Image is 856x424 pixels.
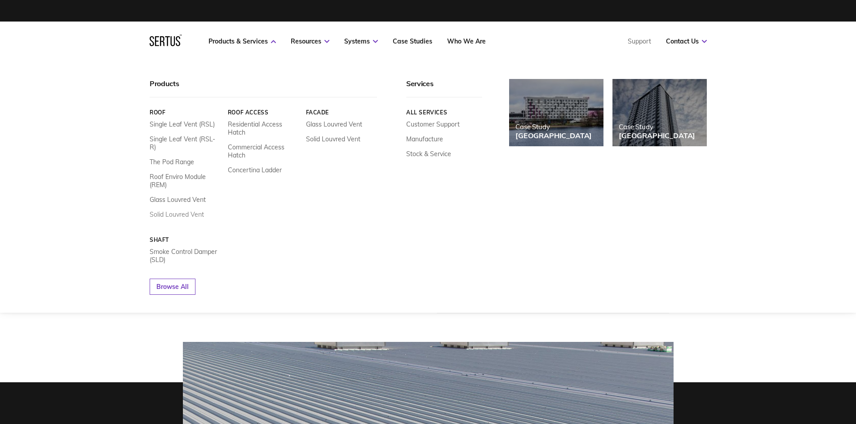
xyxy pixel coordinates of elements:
iframe: Chat Widget [694,320,856,424]
a: All services [406,109,482,116]
div: Case Study [515,122,592,131]
a: The Pod Range [150,158,194,166]
a: Case Study[GEOGRAPHIC_DATA] [612,79,707,146]
a: Roof Access [227,109,299,116]
a: Shaft [150,236,221,243]
div: [GEOGRAPHIC_DATA] [619,131,695,140]
a: Case Study[GEOGRAPHIC_DATA] [509,79,603,146]
a: Glass Louvred Vent [150,196,206,204]
a: Roof [150,109,221,116]
a: Facade [306,109,377,116]
a: Solid Louvred Vent [306,135,360,143]
a: Glass Louvred Vent [306,120,362,128]
div: Services [406,79,482,97]
a: Residential Access Hatch [227,120,299,136]
a: Who We Are [447,37,486,45]
a: Stock & Service [406,150,451,158]
a: Products & Services [208,37,276,45]
a: Commercial Access Hatch [227,143,299,159]
div: [GEOGRAPHIC_DATA] [515,131,592,140]
a: Single Leaf Vent (RSL) [150,120,215,128]
a: Solid Louvred Vent [150,210,204,219]
a: Resources [291,37,329,45]
a: Smoke Control Damper (SLD) [150,248,221,264]
a: Single Leaf Vent (RSL-R) [150,135,221,151]
a: Manufacture [406,135,443,143]
a: Concertina Ladder [227,166,281,174]
a: Support [628,37,651,45]
a: Contact Us [666,37,707,45]
a: Browse All [150,279,195,295]
div: Products [150,79,377,97]
a: Customer Support [406,120,460,128]
div: Case Study [619,122,695,131]
a: Roof Enviro Module (REM) [150,173,221,189]
a: Systems [344,37,378,45]
a: Case Studies [393,37,432,45]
